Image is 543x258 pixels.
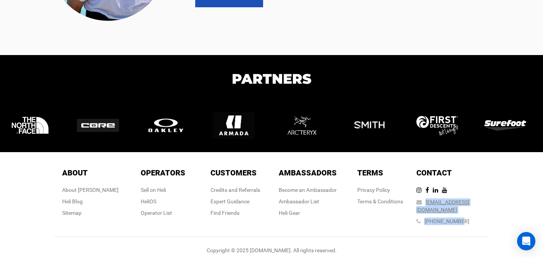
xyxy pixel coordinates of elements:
[213,104,262,146] img: logo
[145,117,194,134] img: logo
[62,168,88,177] span: About
[210,187,260,193] a: Credits and Referrals
[416,116,466,135] img: logo
[54,247,489,254] div: Copyright © 2025 [DOMAIN_NAME]. All rights reserved.
[279,198,337,205] div: Ambassador List
[210,198,249,204] a: Expert Guidance
[484,120,534,130] img: logo
[416,168,452,177] span: Contact
[141,168,185,177] span: Operators
[357,187,390,193] a: Privacy Policy
[279,210,300,216] a: Heli Gear
[279,187,337,193] a: Become an Ambassador
[210,209,260,217] div: Find Friends
[281,104,330,147] img: logo
[416,199,469,213] a: [EMAIL_ADDRESS][DOMAIN_NAME]
[279,168,337,177] span: Ambassadors
[517,232,535,250] div: Open Intercom Messenger
[349,104,398,146] img: logo
[62,186,119,194] div: About [PERSON_NAME]
[141,209,185,217] div: Operator List
[141,186,185,194] div: Sell on Heli
[424,218,469,224] a: [PHONE_NUMBER]
[9,104,59,146] img: logo
[210,168,257,177] span: Customers
[62,198,83,204] a: Heli Blog
[62,209,119,217] div: Sitemap
[141,198,156,204] a: HeliOS
[77,119,127,132] img: logo
[357,168,383,177] span: Terms
[357,198,403,204] a: Terms & Conditions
